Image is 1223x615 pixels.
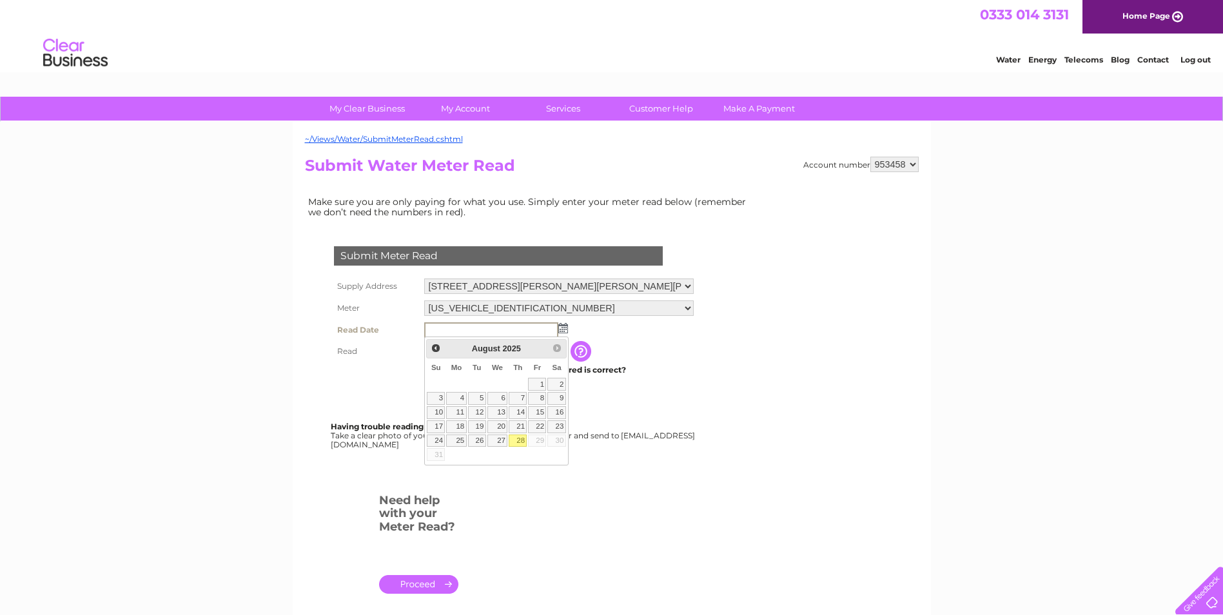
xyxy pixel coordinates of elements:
[547,406,565,419] a: 16
[431,343,441,353] span: Prev
[492,364,503,371] span: Wednesday
[331,275,421,297] th: Supply Address
[547,378,565,391] a: 2
[314,97,420,121] a: My Clear Business
[331,422,475,431] b: Having trouble reading your meter?
[528,406,546,419] a: 15
[446,420,466,433] a: 18
[305,157,919,181] h2: Submit Water Meter Read
[468,420,486,433] a: 19
[1028,55,1057,64] a: Energy
[509,392,527,405] a: 7
[1180,55,1211,64] a: Log out
[487,406,508,419] a: 13
[431,364,441,371] span: Sunday
[331,341,421,362] th: Read
[468,392,486,405] a: 5
[305,134,463,144] a: ~/Views/Water/SubmitMeterRead.cshtml
[803,157,919,172] div: Account number
[980,6,1069,23] a: 0333 014 3131
[509,406,527,419] a: 14
[412,97,518,121] a: My Account
[487,392,508,405] a: 6
[547,392,565,405] a: 9
[446,392,466,405] a: 4
[1064,55,1103,64] a: Telecoms
[473,364,481,371] span: Tuesday
[528,392,546,405] a: 8
[571,341,594,362] input: Information
[427,406,445,419] a: 10
[427,392,445,405] a: 3
[706,97,812,121] a: Make A Payment
[421,362,697,378] td: Are you sure the read you have entered is correct?
[379,491,458,540] h3: Need help with your Meter Read?
[428,341,443,356] a: Prev
[446,434,466,447] a: 25
[1137,55,1169,64] a: Contact
[608,97,714,121] a: Customer Help
[427,420,445,433] a: 17
[331,422,697,449] div: Take a clear photo of your readings, tell us which supply it's for and send to [EMAIL_ADDRESS][DO...
[43,34,108,73] img: logo.png
[451,364,462,371] span: Monday
[334,246,663,266] div: Submit Meter Read
[487,420,508,433] a: 20
[509,420,527,433] a: 21
[379,575,458,594] a: .
[509,434,527,447] a: 28
[510,97,616,121] a: Services
[472,344,500,353] span: August
[996,55,1021,64] a: Water
[446,406,466,419] a: 11
[558,323,568,333] img: ...
[331,297,421,319] th: Meter
[305,193,756,220] td: Make sure you are only paying for what you use. Simply enter your meter read below (remember we d...
[528,420,546,433] a: 22
[1111,55,1130,64] a: Blog
[513,364,522,371] span: Thursday
[427,434,445,447] a: 24
[331,319,421,341] th: Read Date
[502,344,520,353] span: 2025
[308,7,917,63] div: Clear Business is a trading name of Verastar Limited (registered in [GEOGRAPHIC_DATA] No. 3667643...
[468,434,486,447] a: 26
[553,364,562,371] span: Saturday
[468,406,486,419] a: 12
[487,434,508,447] a: 27
[547,420,565,433] a: 23
[534,364,542,371] span: Friday
[528,378,546,391] a: 1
